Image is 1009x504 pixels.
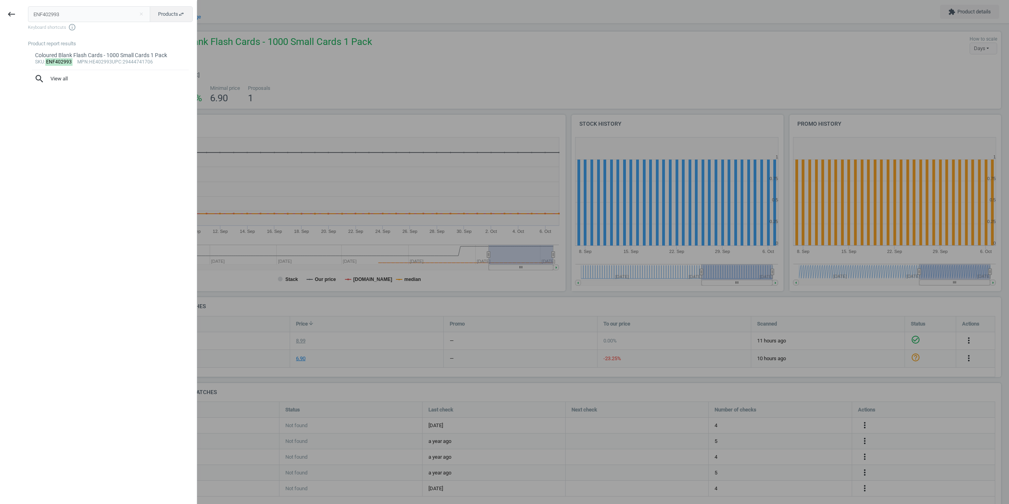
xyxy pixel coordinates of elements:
div: Product report results [28,40,197,47]
span: sku [35,59,44,65]
div: Coloured Blank Flash Cards - 1000 Small Cards 1 Pack [35,52,186,59]
mark: ENF402993 [45,58,73,66]
button: searchView all [28,70,193,87]
div: : :HE402993 :29444741706 [35,59,186,65]
span: Keyboard shortcuts [28,23,193,31]
span: View all [34,74,186,84]
span: mpn [77,59,88,65]
span: Products [158,11,184,18]
i: search [34,74,45,84]
button: Close [135,11,147,18]
button: keyboard_backspace [2,5,20,24]
button: Productsswap_horiz [150,6,193,22]
span: upc [112,59,121,65]
i: swap_horiz [178,11,184,17]
i: keyboard_backspace [7,9,16,19]
input: Enter the SKU or product name [28,6,151,22]
i: info_outline [68,23,76,31]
